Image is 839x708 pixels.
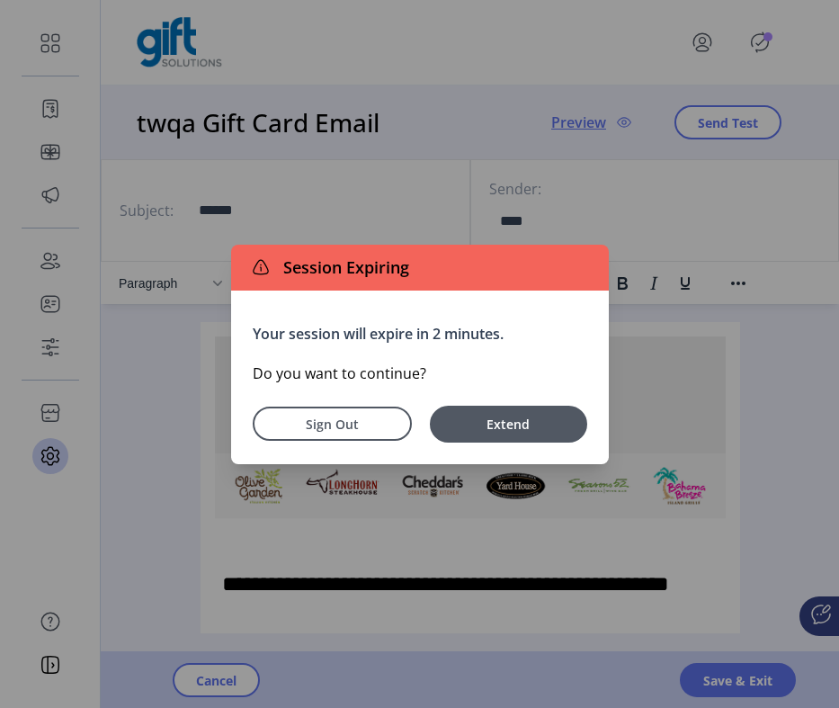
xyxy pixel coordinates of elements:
span: Extend [439,415,578,434]
span: Sign Out [276,415,388,434]
button: Extend [430,406,587,443]
button: Sign Out [253,407,412,441]
p: Do you want to continue? [253,363,587,384]
span: Session Expiring [276,255,409,280]
p: Your session will expire in 2 minutes. [253,323,587,345]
